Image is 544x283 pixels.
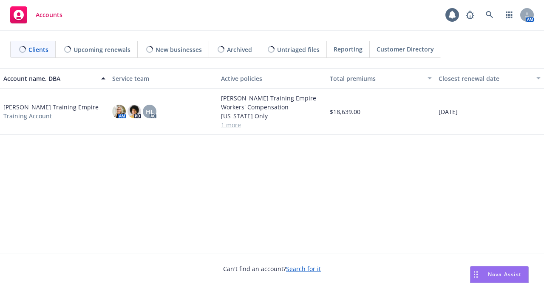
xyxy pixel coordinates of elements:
span: Upcoming renewals [74,45,130,54]
div: Service team [112,74,214,83]
a: 1 more [221,120,323,129]
a: [PERSON_NAME] Training Empire [3,103,99,111]
img: photo [112,105,126,118]
span: Customer Directory [377,45,434,54]
span: Untriaged files [277,45,320,54]
span: [DATE] [439,107,458,116]
button: Total premiums [326,68,435,89]
a: [US_STATE] Only [221,111,323,120]
button: Active policies [218,68,326,89]
img: photo [127,105,141,118]
button: Closest renewal date [435,68,544,89]
a: Report a Bug [462,6,479,23]
span: Reporting [334,45,363,54]
button: Nova Assist [470,266,529,283]
div: Active policies [221,74,323,83]
div: Account name, DBA [3,74,96,83]
button: Service team [109,68,218,89]
span: Nova Assist [488,271,521,278]
span: Accounts [36,11,62,18]
a: [PERSON_NAME] Training Empire - Workers' Compensation [221,94,323,111]
span: Clients [28,45,48,54]
a: Switch app [501,6,518,23]
a: Accounts [7,3,66,27]
div: Total premiums [330,74,422,83]
span: Archived [227,45,252,54]
span: Training Account [3,111,52,120]
span: HL [146,107,154,116]
div: Closest renewal date [439,74,531,83]
span: $18,639.00 [330,107,360,116]
span: Can't find an account? [223,264,321,273]
a: Search [481,6,498,23]
span: New businesses [156,45,202,54]
a: Search for it [286,265,321,273]
div: Drag to move [470,266,481,283]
